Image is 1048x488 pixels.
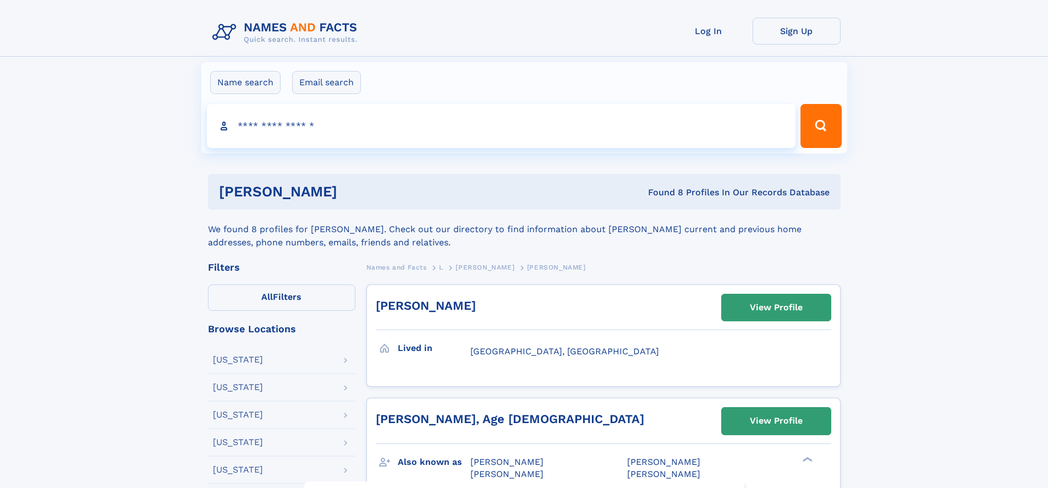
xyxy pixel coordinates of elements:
[261,292,273,302] span: All
[219,185,493,199] h1: [PERSON_NAME]
[470,346,659,357] span: [GEOGRAPHIC_DATA], [GEOGRAPHIC_DATA]
[207,104,796,148] input: search input
[753,18,841,45] a: Sign Up
[376,299,476,312] a: [PERSON_NAME]
[213,438,263,447] div: [US_STATE]
[398,453,470,471] h3: Also known as
[456,260,514,274] a: [PERSON_NAME]
[213,383,263,392] div: [US_STATE]
[213,410,263,419] div: [US_STATE]
[398,339,470,358] h3: Lived in
[208,18,366,47] img: Logo Names and Facts
[470,457,544,467] span: [PERSON_NAME]
[456,264,514,271] span: [PERSON_NAME]
[208,324,355,334] div: Browse Locations
[800,104,841,148] button: Search Button
[470,469,544,479] span: [PERSON_NAME]
[492,187,830,199] div: Found 8 Profiles In Our Records Database
[750,408,803,434] div: View Profile
[439,260,443,274] a: L
[665,18,753,45] a: Log In
[208,262,355,272] div: Filters
[376,412,644,426] a: [PERSON_NAME], Age [DEMOGRAPHIC_DATA]
[722,294,831,321] a: View Profile
[627,457,700,467] span: [PERSON_NAME]
[213,465,263,474] div: [US_STATE]
[527,264,586,271] span: [PERSON_NAME]
[213,355,263,364] div: [US_STATE]
[439,264,443,271] span: L
[800,456,813,463] div: ❯
[750,295,803,320] div: View Profile
[208,210,841,249] div: We found 8 profiles for [PERSON_NAME]. Check out our directory to find information about [PERSON_...
[292,71,361,94] label: Email search
[722,408,831,434] a: View Profile
[627,469,700,479] span: [PERSON_NAME]
[210,71,281,94] label: Name search
[208,284,355,311] label: Filters
[366,260,427,274] a: Names and Facts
